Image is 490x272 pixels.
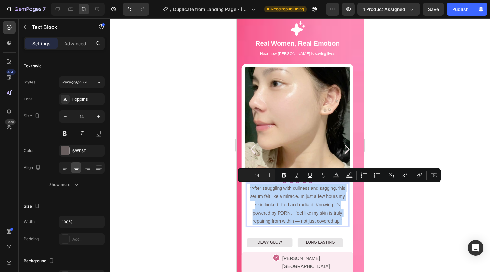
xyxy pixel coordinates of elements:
[24,179,105,190] button: Show more
[43,5,46,13] p: 7
[447,3,474,16] button: Publish
[173,6,249,13] span: Duplicate from Landing Page - [DATE] 18:05:46
[24,63,42,69] div: Text style
[24,202,41,211] div: Size
[468,240,483,256] div: Open Intercom Messenger
[24,236,39,242] div: Padding
[428,7,439,12] span: Save
[24,148,34,154] div: Color
[59,216,104,228] input: Auto
[32,40,50,47] p: Settings
[237,18,364,272] iframe: Design area
[238,168,441,182] div: Editor contextual toolbar
[64,40,86,47] p: Advanced
[32,23,87,31] p: Text Block
[24,112,41,121] div: Size
[59,76,105,88] button: Paragraph 1*
[271,6,304,12] span: Need republishing
[24,96,32,102] div: Font
[24,257,55,265] div: Background
[24,163,42,172] div: Align
[6,69,16,75] div: 450
[363,6,405,13] span: 1 product assigned
[72,236,103,242] div: Add...
[423,3,444,16] button: Save
[72,148,103,154] div: 685E5E
[24,79,35,85] div: Styles
[123,3,149,16] div: Undo/Redo
[3,3,49,16] button: 7
[72,97,103,102] div: Poppins
[357,3,420,16] button: 1 product assigned
[24,219,35,225] div: Width
[49,181,79,188] div: Show more
[452,6,468,13] div: Publish
[5,119,16,125] div: Beta
[170,6,172,13] span: /
[62,79,87,85] span: Paragraph 1*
